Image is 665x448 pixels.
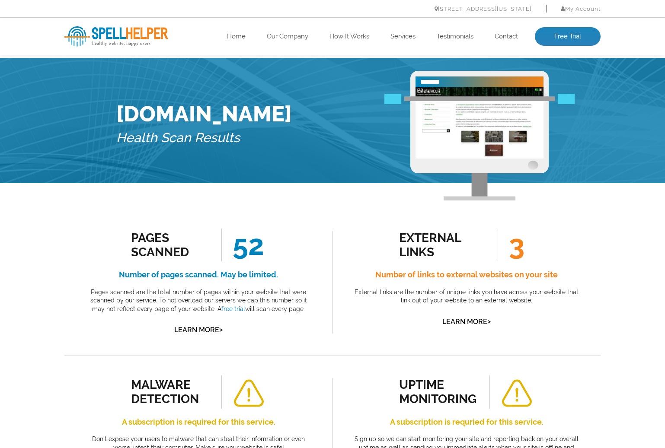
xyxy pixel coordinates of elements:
p: External links are the number of unique links you have across your website that link out of your ... [352,288,581,305]
p: Pages scanned are the total number of pages within your website that were scanned by our service.... [84,288,313,314]
h4: Number of pages scanned. May be limited. [84,268,313,282]
div: external links [399,231,477,259]
img: alert [501,379,533,407]
span: 52 [221,229,264,261]
span: 3 [498,229,524,261]
img: Free Webiste Analysis [384,94,575,105]
h5: Health Scan Results [116,127,292,149]
div: malware detection [131,378,209,406]
img: alert [233,379,265,407]
h4: A subscription is required for this service. [84,415,313,429]
a: Learn More> [174,326,223,334]
span: > [487,315,491,327]
h4: A subscription is requried for this service. [352,415,581,429]
h4: Number of links to external websites on your site [352,268,581,282]
span: > [219,324,223,336]
div: uptime monitoring [399,378,477,406]
a: Learn More> [442,318,491,326]
img: Free Webiste Analysis [410,71,549,200]
h1: [DOMAIN_NAME] [116,101,292,127]
img: Free Website Analysis [416,87,544,159]
a: free trial [221,305,245,312]
div: Pages Scanned [131,231,209,259]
